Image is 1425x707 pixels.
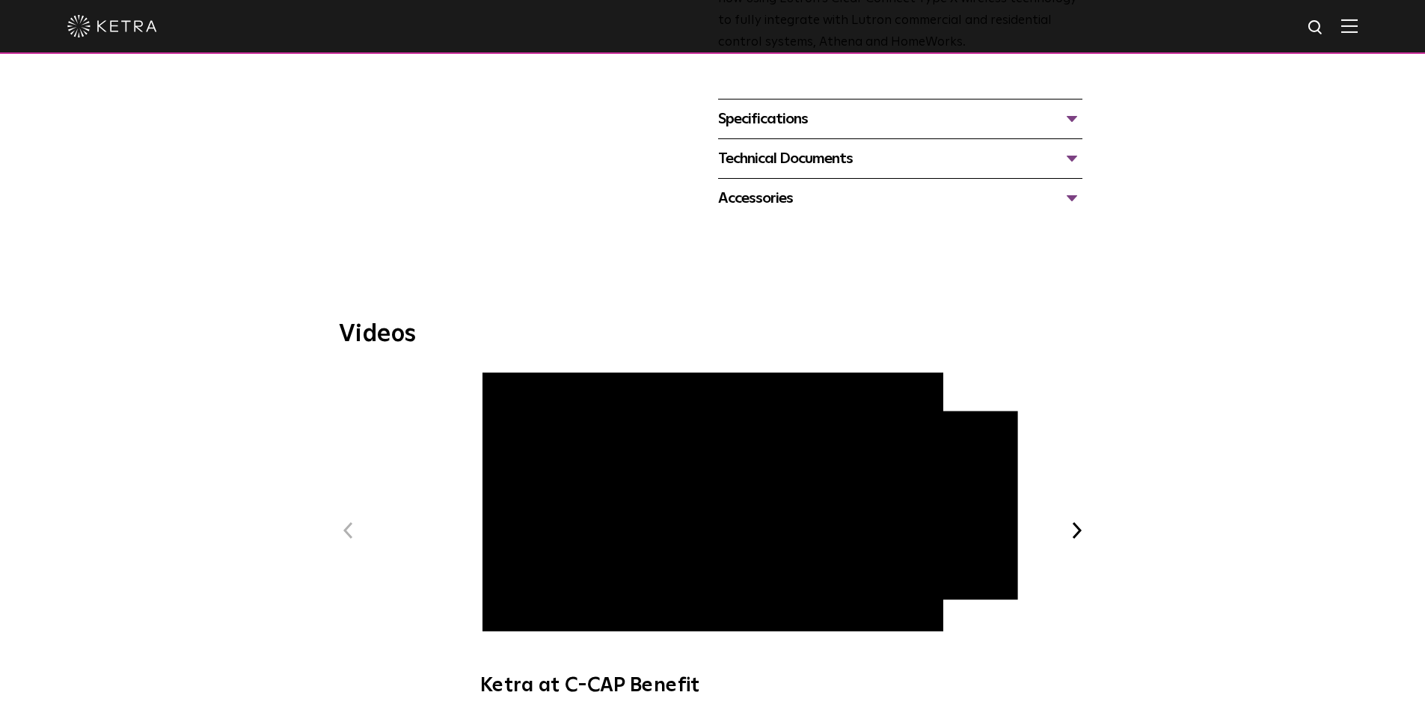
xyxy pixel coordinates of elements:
button: Previous [339,521,358,540]
h3: Videos [339,322,1087,346]
div: Specifications [718,107,1082,131]
img: Hamburger%20Nav.svg [1341,19,1358,33]
button: Next [1067,521,1087,540]
div: Accessories [718,186,1082,210]
img: ketra-logo-2019-white [67,15,157,37]
div: Technical Documents [718,147,1082,171]
img: search icon [1307,19,1326,37]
